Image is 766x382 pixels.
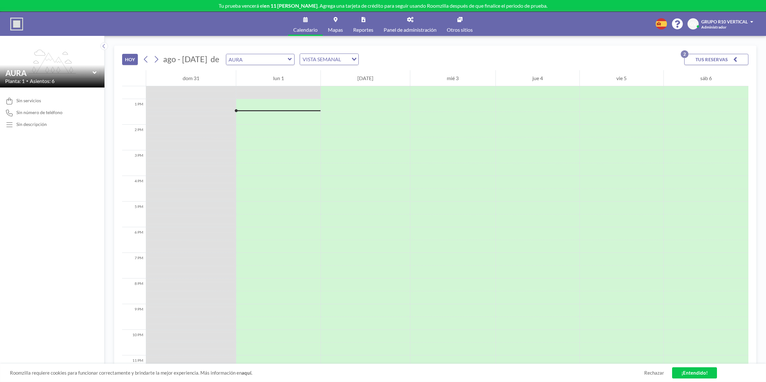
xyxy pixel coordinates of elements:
[664,70,748,86] div: sáb 6
[122,99,146,125] div: 1 PM
[211,54,219,64] span: de
[122,253,146,278] div: 7 PM
[343,55,348,63] input: Search for option
[348,12,379,36] a: Reportes
[26,79,28,83] span: •
[328,27,343,32] span: Mapas
[5,68,93,78] input: AURA
[122,125,146,150] div: 2 PM
[5,78,25,84] span: Planta: 1
[496,70,579,86] div: jue 4
[122,73,146,99] div: 12 PM
[122,330,146,355] div: 10 PM
[323,12,348,36] a: Mapas
[122,54,138,65] button: HOY
[122,176,146,202] div: 4 PM
[580,70,663,86] div: vie 5
[321,70,410,86] div: [DATE]
[672,367,717,378] a: ¡Entendido!
[301,55,342,63] span: VISTA SEMANAL
[701,25,727,29] span: Administrador
[442,12,478,36] a: Otros sitios
[264,3,318,9] b: en 11 [PERSON_NAME]
[379,12,442,36] a: Panel de administración
[10,370,644,376] span: Roomzilla requiere cookies para funcionar correctamente y brindarte la mejor experiencia. Más inf...
[384,27,437,32] span: Panel de administración
[410,70,495,86] div: mié 3
[16,110,62,115] span: Sin número de teléfono
[353,27,373,32] span: Reportes
[300,54,358,65] div: Search for option
[16,98,41,104] span: Sin servicios
[701,19,748,24] span: GRUPO R10 VERTICAL
[122,150,146,176] div: 3 PM
[236,70,320,86] div: lun 1
[684,54,748,65] button: TUS RESERVAS2
[122,202,146,227] div: 5 PM
[447,27,473,32] span: Otros sitios
[122,304,146,330] div: 9 PM
[644,370,664,376] a: Rechazar
[163,54,207,64] span: ago - [DATE]
[226,54,288,65] input: AURA
[146,70,236,86] div: dom 31
[681,50,688,58] p: 2
[30,78,54,84] span: Asientos: 6
[122,355,146,381] div: 11 PM
[242,370,252,376] a: aquí.
[122,278,146,304] div: 8 PM
[122,227,146,253] div: 6 PM
[10,18,23,30] img: organization-logo
[690,21,696,27] span: GV
[16,121,47,127] div: Sin descripción
[288,12,323,36] a: Calendario
[293,27,318,32] span: Calendario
